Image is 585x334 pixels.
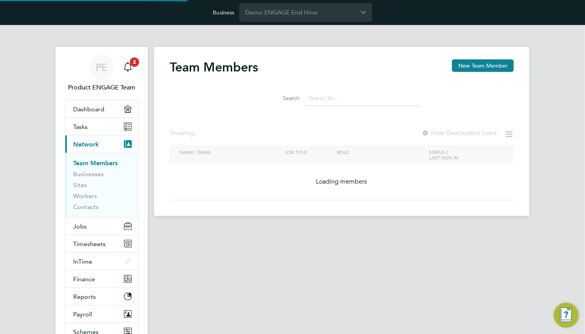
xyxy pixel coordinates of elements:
span: ... [194,129,199,137]
button: Payroll [65,305,138,323]
button: Network [65,136,138,153]
span: Reports [73,293,96,300]
label: Business [213,9,234,16]
span: Tasks [73,123,88,130]
label: Search [264,95,300,102]
span: PE [96,62,108,72]
a: 2 [120,55,136,80]
span: 2 [130,57,139,67]
a: Team Members [73,159,118,167]
span: Finance [73,275,95,283]
a: Dashboard [65,100,138,118]
span: Jobs [73,223,87,230]
div: Showing [170,129,200,138]
h2: Team Members [170,59,258,75]
a: Workers [73,192,97,200]
span: InTime [73,258,92,265]
span: Dashboard [73,105,104,113]
button: Jobs [65,218,138,235]
span: Network [73,141,99,148]
label: Hide Deactivated Users [422,129,497,137]
button: New Team Member [452,59,514,72]
span: Timesheets [73,240,106,248]
span: Product ENGAGE Team [65,83,138,92]
a: Sites [73,181,87,189]
a: Tasks [65,118,138,135]
button: Reports [65,288,138,305]
a: Contacts [73,203,99,211]
button: InTime [65,253,138,270]
button: Engage Resource Center [554,303,579,328]
button: Timesheets [65,235,138,252]
input: Search for... [305,91,419,106]
a: Businesses [73,170,104,178]
span: Payroll [73,311,92,318]
div: Network [65,153,138,217]
a: PEProduct ENGAGE Team [65,55,138,92]
button: Finance [65,270,138,288]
